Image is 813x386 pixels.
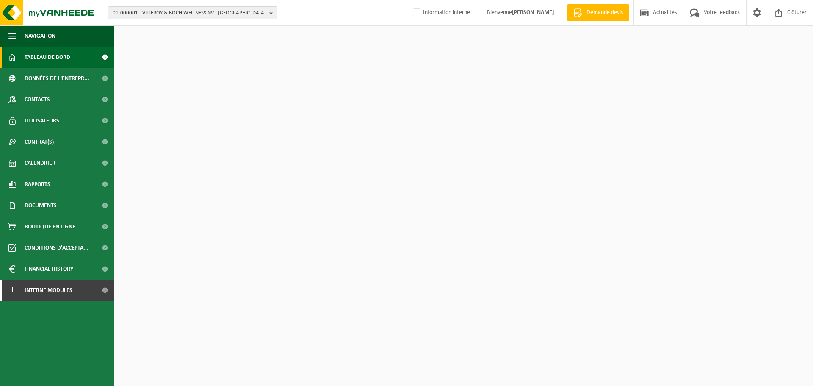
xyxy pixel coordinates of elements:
[108,6,277,19] button: 01-000001 - VILLEROY & BOCH WELLNESS NV - [GEOGRAPHIC_DATA]
[25,237,88,258] span: Conditions d'accepta...
[25,131,54,153] span: Contrat(s)
[25,174,50,195] span: Rapports
[25,68,89,89] span: Données de l'entrepr...
[113,7,266,19] span: 01-000001 - VILLEROY & BOCH WELLNESS NV - [GEOGRAPHIC_DATA]
[567,4,629,21] a: Demande devis
[25,258,73,280] span: Financial History
[25,47,70,68] span: Tableau de bord
[25,195,57,216] span: Documents
[512,9,554,16] strong: [PERSON_NAME]
[25,153,55,174] span: Calendrier
[8,280,16,301] span: I
[584,8,625,17] span: Demande devis
[25,110,59,131] span: Utilisateurs
[411,6,470,19] label: Information interne
[25,280,72,301] span: Interne modules
[25,216,75,237] span: Boutique en ligne
[25,89,50,110] span: Contacts
[25,25,55,47] span: Navigation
